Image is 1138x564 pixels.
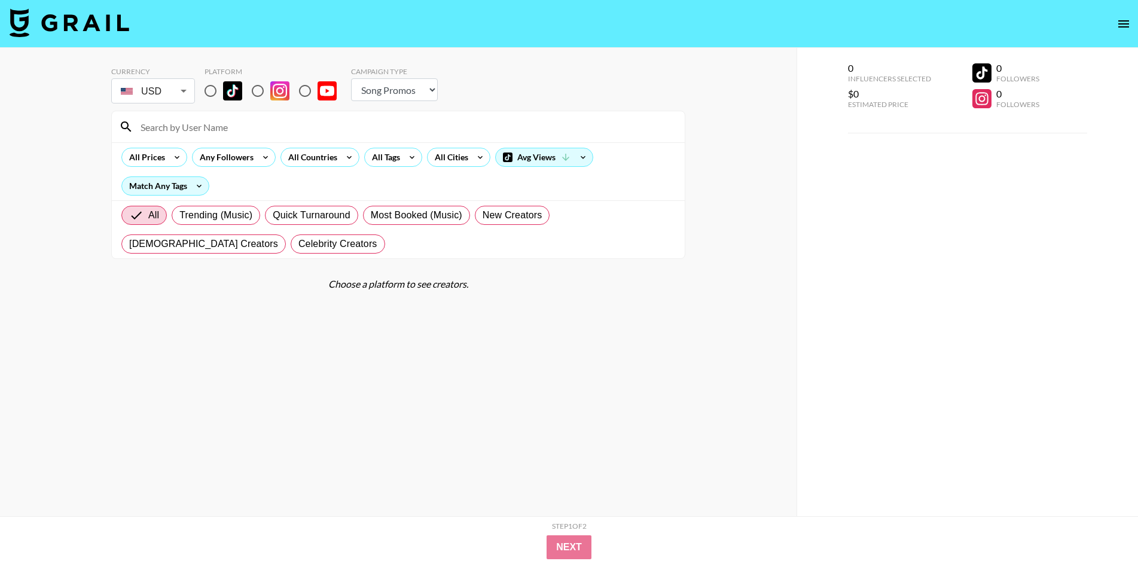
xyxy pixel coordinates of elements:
[496,148,593,166] div: Avg Views
[318,81,337,100] img: YouTube
[193,148,256,166] div: Any Followers
[298,237,377,251] span: Celebrity Creators
[129,237,278,251] span: [DEMOGRAPHIC_DATA] Creators
[223,81,242,100] img: TikTok
[996,100,1039,109] div: Followers
[996,88,1039,100] div: 0
[270,81,289,100] img: Instagram
[1112,12,1136,36] button: open drawer
[111,278,685,290] div: Choose a platform to see creators.
[148,208,159,222] span: All
[179,208,252,222] span: Trending (Music)
[848,62,931,74] div: 0
[848,100,931,109] div: Estimated Price
[122,148,167,166] div: All Prices
[205,67,346,76] div: Platform
[111,67,195,76] div: Currency
[848,88,931,100] div: $0
[365,148,402,166] div: All Tags
[133,117,678,136] input: Search by User Name
[281,148,340,166] div: All Countries
[10,8,129,37] img: Grail Talent
[996,62,1039,74] div: 0
[273,208,350,222] span: Quick Turnaround
[996,74,1039,83] div: Followers
[114,81,193,102] div: USD
[122,177,209,195] div: Match Any Tags
[552,522,587,531] div: Step 1 of 2
[428,148,471,166] div: All Cities
[547,535,591,559] button: Next
[371,208,462,222] span: Most Booked (Music)
[351,67,438,76] div: Campaign Type
[483,208,542,222] span: New Creators
[848,74,931,83] div: Influencers Selected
